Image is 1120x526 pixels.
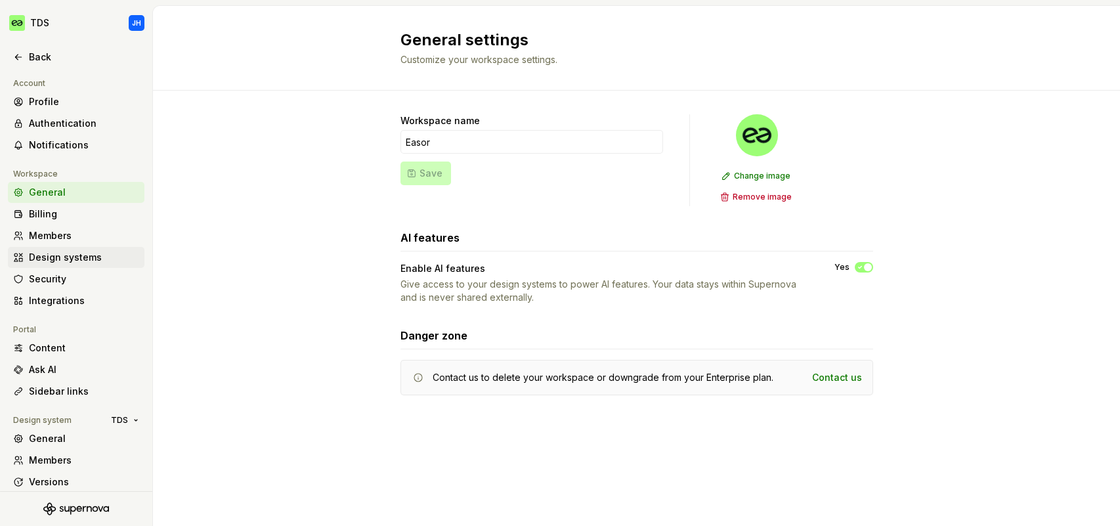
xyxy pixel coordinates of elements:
[8,412,77,428] div: Design system
[400,262,811,275] div: Enable AI features
[29,117,139,130] div: Authentication
[29,294,139,307] div: Integrations
[8,113,144,134] a: Authentication
[29,454,139,467] div: Members
[8,182,144,203] a: General
[718,167,796,185] button: Change image
[29,208,139,221] div: Billing
[29,229,139,242] div: Members
[29,139,139,152] div: Notifications
[400,328,467,343] h3: Danger zone
[29,432,139,445] div: General
[8,91,144,112] a: Profile
[8,471,144,493] a: Versions
[132,18,141,28] div: JH
[43,502,109,515] svg: Supernova Logo
[8,450,144,471] a: Members
[29,273,139,286] div: Security
[8,322,41,338] div: Portal
[29,385,139,398] div: Sidebar links
[8,225,144,246] a: Members
[9,15,25,31] img: c8550e5c-f519-4da4-be5f-50b4e1e1b59d.png
[8,338,144,359] a: Content
[834,262,850,273] label: Yes
[29,51,139,64] div: Back
[29,95,139,108] div: Profile
[8,428,144,449] a: General
[736,114,778,156] img: c8550e5c-f519-4da4-be5f-50b4e1e1b59d.png
[812,371,862,384] a: Contact us
[3,9,150,37] button: TDSJH
[8,135,144,156] a: Notifications
[8,204,144,225] a: Billing
[733,192,792,202] span: Remove image
[29,341,139,355] div: Content
[30,16,49,30] div: TDS
[29,251,139,264] div: Design systems
[433,371,773,384] div: Contact us to delete your workspace or downgrade from your Enterprise plan.
[8,359,144,380] a: Ask AI
[8,247,144,268] a: Design systems
[111,415,128,426] span: TDS
[400,30,857,51] h2: General settings
[29,186,139,199] div: General
[8,76,51,91] div: Account
[8,166,63,182] div: Workspace
[400,114,480,127] label: Workspace name
[29,475,139,489] div: Versions
[8,47,144,68] a: Back
[400,278,811,304] div: Give access to your design systems to power AI features. Your data stays within Supernova and is ...
[716,188,798,206] button: Remove image
[8,269,144,290] a: Security
[400,54,557,65] span: Customize your workspace settings.
[400,230,460,246] h3: AI features
[8,381,144,402] a: Sidebar links
[8,290,144,311] a: Integrations
[29,363,139,376] div: Ask AI
[734,171,790,181] span: Change image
